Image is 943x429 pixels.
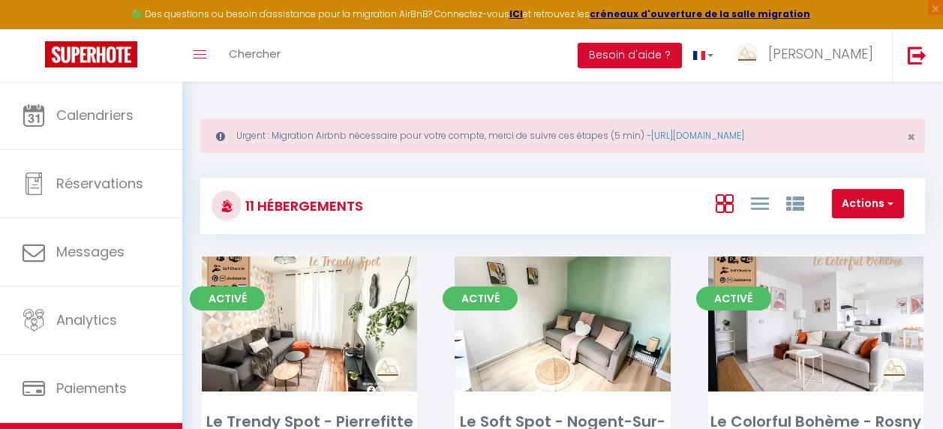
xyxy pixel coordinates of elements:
[200,118,925,153] div: Urgent : Migration Airbnb nécessaire pour votre compte, merci de suivre ces étapes (5 min) -
[190,286,265,310] span: Activé
[751,190,769,215] a: Vue en Liste
[908,46,926,64] img: logout
[56,174,143,193] span: Réservations
[590,7,810,20] a: créneaux d'ouverture de la salle migration
[725,29,892,82] a: ... [PERSON_NAME]
[907,130,915,144] button: Close
[242,189,363,223] h3: 11 Hébergements
[509,7,523,20] a: ICI
[907,127,915,146] span: ×
[786,190,804,215] a: Vue par Groupe
[56,106,134,124] span: Calendriers
[443,286,518,310] span: Activé
[768,44,873,63] span: [PERSON_NAME]
[832,189,904,219] button: Actions
[56,310,117,329] span: Analytics
[229,46,281,61] span: Chercher
[218,29,292,82] a: Chercher
[736,43,758,65] img: ...
[578,43,682,68] button: Besoin d'aide ?
[56,242,125,261] span: Messages
[716,190,734,215] a: Vue en Box
[45,41,137,67] img: Super Booking
[696,286,771,310] span: Activé
[56,379,127,397] span: Paiements
[651,129,744,142] a: [URL][DOMAIN_NAME]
